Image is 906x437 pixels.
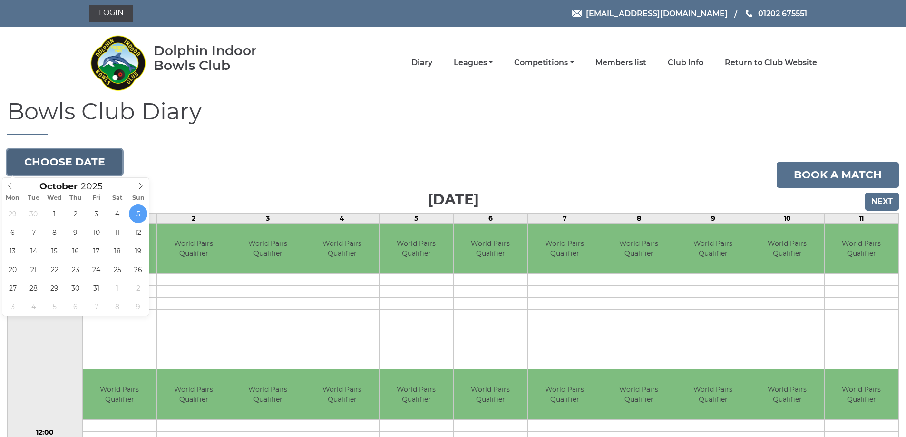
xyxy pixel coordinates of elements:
[528,224,602,274] td: World Pairs Qualifier
[750,369,824,419] td: World Pairs Qualifier
[746,10,752,17] img: Phone us
[107,195,128,201] span: Sat
[86,195,107,201] span: Fri
[129,223,147,242] span: October 12, 2025
[380,369,453,419] td: World Pairs Qualifier
[305,213,379,223] td: 4
[89,29,146,96] img: Dolphin Indoor Bowls Club
[231,224,305,274] td: World Pairs Qualifier
[3,242,22,260] span: October 13, 2025
[595,58,646,68] a: Members list
[3,204,22,223] span: September 29, 2025
[87,297,106,316] span: November 7, 2025
[157,224,231,274] td: World Pairs Qualifier
[758,9,807,18] span: 01202 675551
[24,223,43,242] span: October 7, 2025
[824,213,898,223] td: 11
[66,297,85,316] span: November 6, 2025
[750,213,824,223] td: 10
[45,260,64,279] span: October 22, 2025
[66,223,85,242] span: October 9, 2025
[586,9,728,18] span: [EMAIL_ADDRESS][DOMAIN_NAME]
[108,242,127,260] span: October 18, 2025
[87,279,106,297] span: October 31, 2025
[3,260,22,279] span: October 20, 2025
[108,297,127,316] span: November 8, 2025
[865,193,899,211] input: Next
[3,279,22,297] span: October 27, 2025
[572,10,582,17] img: Email
[66,242,85,260] span: October 16, 2025
[514,58,574,68] a: Competitions
[108,260,127,279] span: October 25, 2025
[45,242,64,260] span: October 15, 2025
[744,8,807,19] a: Phone us 01202 675551
[7,149,122,175] button: Choose date
[825,224,898,274] td: World Pairs Qualifier
[89,5,133,22] a: Login
[572,8,728,19] a: Email [EMAIL_ADDRESS][DOMAIN_NAME]
[65,195,86,201] span: Thu
[676,224,750,274] td: World Pairs Qualifier
[454,58,493,68] a: Leagues
[87,204,106,223] span: October 3, 2025
[45,204,64,223] span: October 1, 2025
[129,279,147,297] span: November 2, 2025
[527,213,602,223] td: 7
[411,58,432,68] a: Diary
[676,213,750,223] td: 9
[3,297,22,316] span: November 3, 2025
[83,369,156,419] td: World Pairs Qualifier
[157,369,231,419] td: World Pairs Qualifier
[78,181,115,192] input: Scroll to increment
[231,369,305,419] td: World Pairs Qualifier
[66,279,85,297] span: October 30, 2025
[454,369,527,419] td: World Pairs Qualifier
[24,260,43,279] span: October 21, 2025
[108,223,127,242] span: October 11, 2025
[825,369,898,419] td: World Pairs Qualifier
[7,99,899,135] h1: Bowls Club Diary
[108,279,127,297] span: November 1, 2025
[45,297,64,316] span: November 5, 2025
[129,297,147,316] span: November 9, 2025
[45,223,64,242] span: October 8, 2025
[128,195,149,201] span: Sun
[24,279,43,297] span: October 28, 2025
[380,224,453,274] td: World Pairs Qualifier
[750,224,824,274] td: World Pairs Qualifier
[87,242,106,260] span: October 17, 2025
[305,224,379,274] td: World Pairs Qualifier
[379,213,453,223] td: 5
[129,242,147,260] span: October 19, 2025
[66,204,85,223] span: October 2, 2025
[24,204,43,223] span: September 30, 2025
[3,223,22,242] span: October 6, 2025
[23,195,44,201] span: Tue
[231,213,305,223] td: 3
[66,260,85,279] span: October 23, 2025
[87,260,106,279] span: October 24, 2025
[725,58,817,68] a: Return to Club Website
[24,297,43,316] span: November 4, 2025
[156,213,231,223] td: 2
[44,195,65,201] span: Wed
[39,182,78,191] span: Scroll to increment
[602,369,676,419] td: World Pairs Qualifier
[87,223,106,242] span: October 10, 2025
[528,369,602,419] td: World Pairs Qualifier
[154,43,287,73] div: Dolphin Indoor Bowls Club
[676,369,750,419] td: World Pairs Qualifier
[108,204,127,223] span: October 4, 2025
[129,260,147,279] span: October 26, 2025
[454,224,527,274] td: World Pairs Qualifier
[668,58,703,68] a: Club Info
[602,224,676,274] td: World Pairs Qualifier
[129,204,147,223] span: October 5, 2025
[2,195,23,201] span: Mon
[305,369,379,419] td: World Pairs Qualifier
[777,162,899,188] a: Book a match
[24,242,43,260] span: October 14, 2025
[45,279,64,297] span: October 29, 2025
[602,213,676,223] td: 8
